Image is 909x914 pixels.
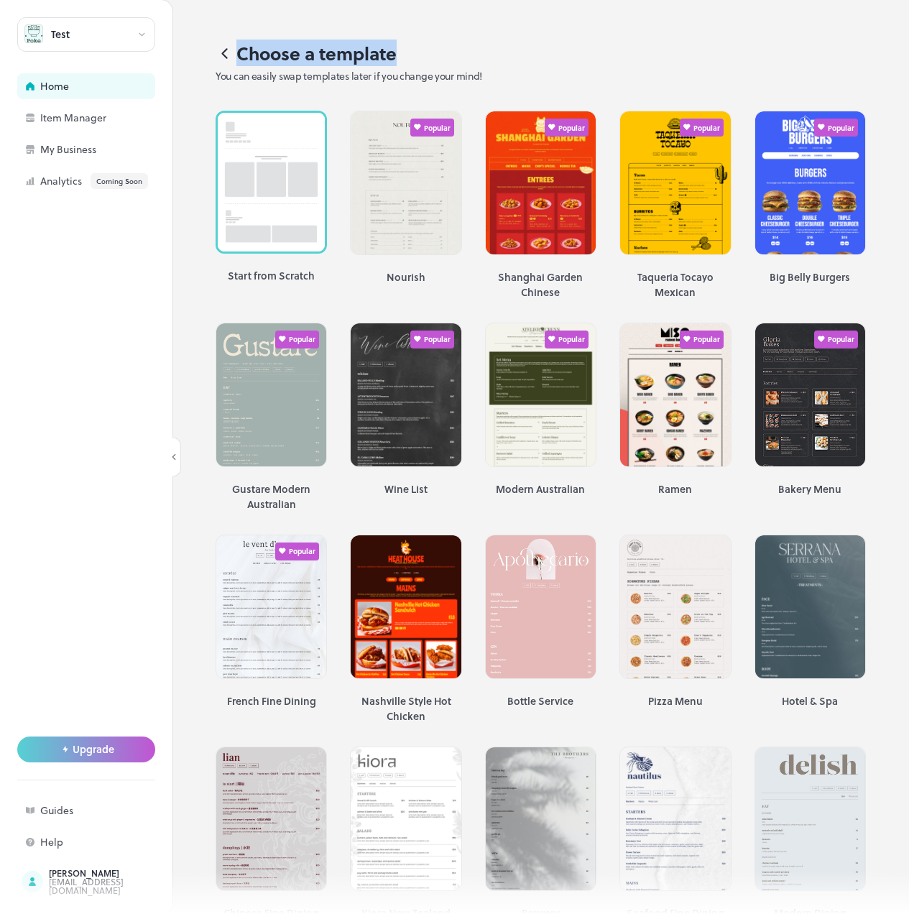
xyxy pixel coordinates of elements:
[486,535,596,731] img: 1676467331518f66k4utb0je.jpg
[49,869,184,877] div: [PERSON_NAME]
[289,547,315,555] span: Popular
[558,335,585,343] span: Popular
[755,535,865,708] img: 1677132745176rbj9isqo4g8.jpg
[40,81,184,91] div: Home
[693,124,720,132] span: Popular
[828,335,854,343] span: Popular
[619,269,731,300] div: Taqueria Tocayo Mexican
[216,535,326,731] img: Thumbnail-Long-Card.jpg
[73,744,114,755] span: Upgrade
[485,481,596,497] div: Modern Australian
[40,173,184,189] div: Analytics
[558,124,585,132] span: Popular
[424,335,451,343] span: Popular
[620,323,730,507] img: 1681367463527awcg9nqmg6.jpg
[216,481,327,512] div: Gustare Modern Australian
[216,70,866,82] p: You can easily swap templates later if you change your mind!
[620,535,730,708] img: 1678156212391me7nyt517op.jpg
[485,693,596,708] div: Bottle Service
[755,111,865,284] img: 1680586875118xjyku7gfcbn.jpg
[216,43,866,63] h1: Choose a template
[350,481,461,497] div: Wine List
[424,124,451,132] span: Popular
[828,124,854,132] span: Popular
[216,693,327,708] div: French Fine Dining
[619,481,731,497] div: Ramen
[351,323,461,519] img: Thumbnail-Long-Card.jpg
[40,144,184,154] div: My Business
[755,481,866,497] div: Bakery Menu
[486,323,596,507] img: 1681369288548i1916uokw1.jpg
[351,111,461,295] img: 16813556112172egw3ev5c9y.jpg
[289,335,315,343] span: Popular
[40,113,184,123] div: Item Manager
[216,111,327,254] img: from-scratch-6a2dc16b.png
[40,805,184,816] div: Guides
[620,111,730,295] img: 1681823648987xorui12b7tg.png
[755,323,865,519] img: Theme-Thumb.jpg
[25,25,42,42] img: avatar
[40,837,184,847] div: Help
[91,173,148,189] div: Coming Soon
[216,323,326,519] img: Thumbnail-Long-Card.jpg
[350,693,461,724] div: Nashville Style Hot Chicken
[486,111,596,295] img: 1681995309499tx08zjn78a.jpg
[350,269,461,285] div: Nourish
[755,269,866,285] div: Big Belly Burgers
[485,269,596,300] div: Shanghai Garden Chinese
[619,693,731,708] div: Pizza Menu
[51,29,70,40] div: Test
[351,535,461,719] img: 1681872864495vadidg8268c.png
[755,693,866,708] div: Hotel & Spa
[216,268,327,283] div: Start from Scratch
[693,335,720,343] span: Popular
